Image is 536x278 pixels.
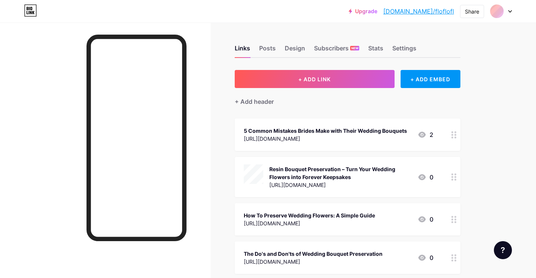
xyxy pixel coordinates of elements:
[418,253,433,262] div: 0
[285,44,305,57] div: Design
[244,250,383,258] div: The Do's and Don'ts of Wedding Bouquet Preservation
[368,44,383,57] div: Stats
[392,44,416,57] div: Settings
[314,44,359,57] div: Subscribers
[235,97,274,106] div: + Add header
[418,215,433,224] div: 0
[269,165,411,181] div: Resin Bouquet Preservation – Turn Your Wedding Flowers into Forever Keepsakes
[401,70,460,88] div: + ADD EMBED
[259,44,276,57] div: Posts
[244,127,407,135] div: 5 Common Mistakes Brides Make with Their Wedding Bouquets
[269,181,411,189] div: [URL][DOMAIN_NAME]
[235,70,395,88] button: + ADD LINK
[298,76,331,82] span: + ADD LINK
[244,135,407,143] div: [URL][DOMAIN_NAME]
[244,258,383,266] div: [URL][DOMAIN_NAME]
[235,44,250,57] div: Links
[244,211,375,219] div: How To Preserve Wedding Flowers: A Simple Guide
[418,173,433,182] div: 0
[244,219,375,227] div: [URL][DOMAIN_NAME]
[465,8,479,15] div: Share
[383,7,454,16] a: [DOMAIN_NAME]/floflofl
[418,130,433,139] div: 2
[351,46,358,50] span: NEW
[349,8,377,14] a: Upgrade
